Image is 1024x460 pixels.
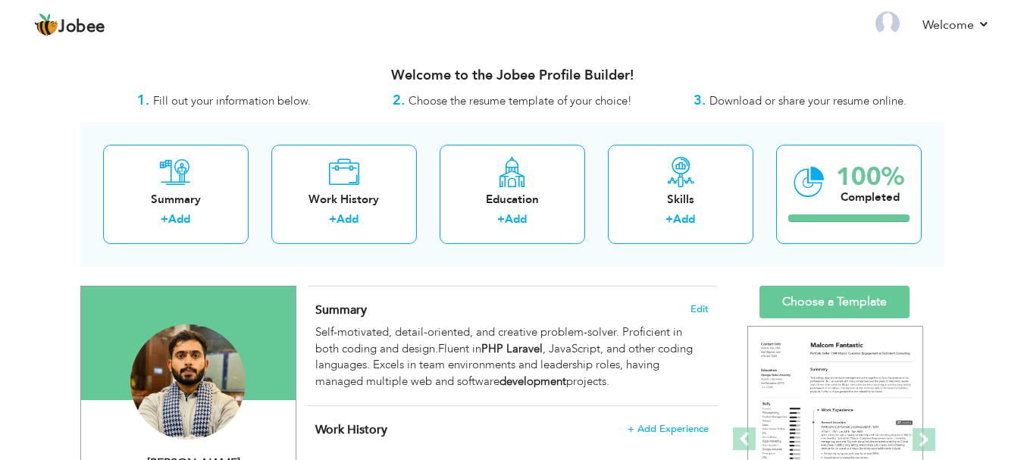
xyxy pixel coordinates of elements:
label: + [161,211,168,227]
a: Welcome [922,16,990,34]
label: + [497,211,505,227]
strong: PHP Laravel [481,341,543,356]
span: Work History [315,421,387,438]
a: Add [337,211,359,227]
a: Jobee [34,13,105,37]
span: Edit [690,304,709,314]
strong: development [499,374,566,389]
h3: Welcome to the Jobee Profile Builder! [80,68,944,83]
strong: 3. [694,91,706,110]
label: + [665,211,673,227]
img: Profile Img [875,11,900,36]
div: Completed [836,189,904,205]
div: Work History [283,192,405,208]
span: + Add Experience [628,424,709,434]
span: Download or share your resume online. [709,93,907,108]
img: Zubair Asif [130,324,246,440]
div: Summary [115,192,236,208]
div: Education [452,192,573,208]
label: + [329,211,337,227]
span: Choose the resume template of your choice! [409,93,632,108]
div: Self-motivated, detail-oriented, and creative problem-solver. Proficient in both coding and desig... [315,324,708,390]
a: Choose a Template [759,286,910,318]
h4: Adding a summary is a quick and easy way to highlight your experience and interests. [315,302,708,318]
a: Add [168,211,190,227]
span: Fill out your information below. [153,93,311,108]
a: Add [673,211,695,227]
div: 100% [836,164,904,189]
span: Summary [315,302,367,318]
a: Add [505,211,527,227]
h4: This helps to show the companies you have worked for. [315,422,708,437]
strong: 1. [137,91,149,110]
img: jobee.io [34,13,58,37]
strong: 2. [393,91,405,110]
span: Jobee [58,19,105,36]
div: Skills [620,192,741,208]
